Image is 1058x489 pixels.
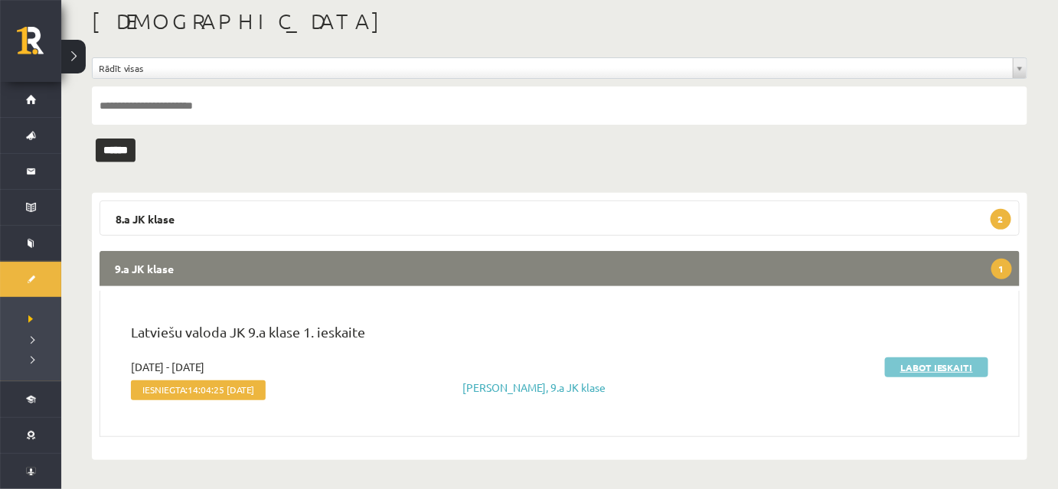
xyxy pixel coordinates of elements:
legend: 9.a JK klase [100,251,1020,286]
span: 1 [991,259,1012,279]
a: [PERSON_NAME], 9.a JK klase [462,380,606,394]
a: Rīgas 1. Tālmācības vidusskola [17,27,61,65]
span: 2 [991,209,1011,230]
span: 14:04:25 [DATE] [188,384,254,395]
span: [DATE] - [DATE] [131,359,204,375]
legend: 8.a JK klase [100,200,1020,236]
span: Rādīt visas [99,58,1007,78]
a: Labot ieskaiti [885,357,988,377]
h1: [DEMOGRAPHIC_DATA] [92,8,1027,34]
span: Iesniegta: [131,380,266,400]
a: Rādīt visas [93,58,1027,78]
p: Latviešu valoda JK 9.a klase 1. ieskaite [131,321,988,350]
